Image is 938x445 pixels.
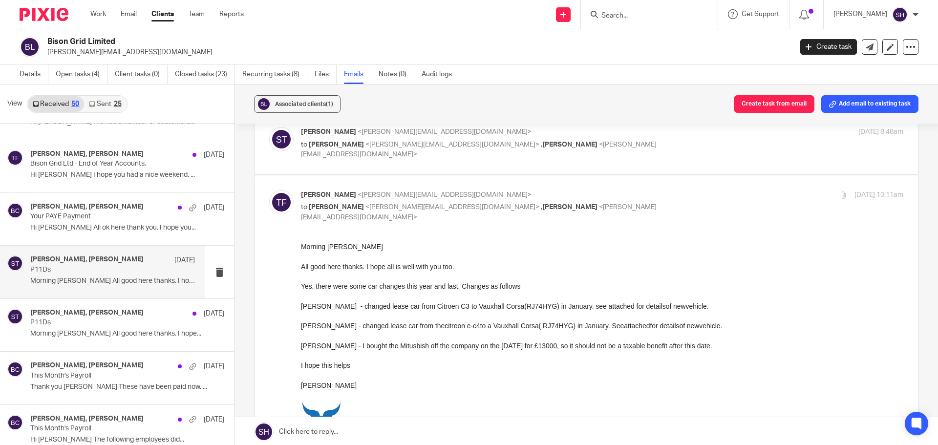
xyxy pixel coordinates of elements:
button: Add email to existing task [821,95,918,113]
a: Client tasks (0) [115,65,168,84]
span: (1) [326,101,333,107]
a: Create task [800,39,857,55]
span: Get Support [742,11,779,18]
p: [DATE] 10:11am [854,190,903,200]
p: P11Ds [30,318,186,327]
span: View [7,99,22,109]
span: <[PERSON_NAME][EMAIL_ADDRESS][DOMAIN_NAME]> [358,191,532,198]
span: [PERSON_NAME] [542,141,597,148]
a: Email [121,9,137,19]
a: Recurring tasks (8) [242,65,307,84]
img: svg%3E [256,97,271,111]
img: svg%3E [7,415,23,430]
h4: [PERSON_NAME], [PERSON_NAME] [30,415,144,423]
button: Create task from email [734,95,814,113]
img: svg%3E [269,190,294,214]
a: Team [189,9,205,19]
img: svg%3E [892,7,908,22]
span: [PERSON_NAME] [542,204,597,211]
a: Work [90,9,106,19]
img: svg%3E [7,203,23,218]
p: Bison Grid Ltd - End of Year Accounts. [30,160,186,168]
span: [PERSON_NAME] [301,191,356,198]
span: return [556,358,566,362]
p: Your PAYE Payment [30,212,186,221]
span: to [301,141,307,148]
p: Hi [PERSON_NAME] All ok here thank you. I hope you... [30,224,224,232]
a: [PERSON_NAME][EMAIL_ADDRESS][DOMAIN_NAME] [5,263,153,270]
a: Notes (0) [379,65,414,84]
a: Closed tasks (23) [175,65,235,84]
p: Thank you [PERSON_NAME] These have been paid now. ... [30,383,224,391]
img: svg%3E [7,361,23,377]
p: This Month's Payroll [30,424,186,433]
span: <[PERSON_NAME][EMAIL_ADDRESS][DOMAIN_NAME]> [365,141,539,148]
span: [PERSON_NAME] [309,141,364,148]
p: [DATE] [174,255,195,265]
h4: [PERSON_NAME], [PERSON_NAME] [30,255,144,264]
span: citreon e-c4 [144,80,179,88]
span: <[PERSON_NAME][EMAIL_ADDRESS][DOMAIN_NAME]> [365,204,539,211]
p: Morning [PERSON_NAME] All good here thanks. I hope... [30,330,224,338]
button: Associated clients(1) [254,95,341,113]
img: Pixie [20,8,68,21]
span: <[PERSON_NAME][EMAIL_ADDRESS][DOMAIN_NAME]> [301,204,657,221]
p: [DATE] [204,203,224,212]
a: Details [20,65,48,84]
h4: [PERSON_NAME], [PERSON_NAME] [30,309,144,317]
h4: [PERSON_NAME], [PERSON_NAME] [30,150,144,158]
img: svg%3E [7,255,23,271]
span: of new [365,61,385,68]
a: Received50 [28,96,84,112]
h4: [PERSON_NAME], [PERSON_NAME] [30,361,144,370]
a: Sent25 [84,96,126,112]
a: Files [315,65,337,84]
span: , [541,141,542,148]
span: , [541,204,542,211]
p: [DATE] [204,309,224,318]
span: [PERSON_NAME] [309,204,364,211]
p: [DATE] [204,150,224,160]
img: svg%3E [7,309,23,324]
span: <[PERSON_NAME][EMAIL_ADDRESS][DOMAIN_NAME]> [358,128,532,135]
a: Emails [344,65,371,84]
p: Hi [PERSON_NAME] The following employees did... [30,436,224,444]
a: Reports [219,9,244,19]
a: [DOMAIN_NAME] [7,273,54,279]
div: 25 [114,101,122,107]
img: svg%3E [269,127,294,151]
p: [PERSON_NAME] [833,9,887,19]
p: Hi [PERSON_NAME] I hope you had a nice weekend. ... [30,171,224,179]
h2: Bison Grid Limited [47,37,638,47]
p: This Month's Payroll [30,372,186,380]
p: [DATE] [204,415,224,424]
a: Open tasks (4) [56,65,107,84]
p: [DATE] [204,361,224,371]
span: [PERSON_NAME] [301,128,356,135]
a: Audit logs [422,65,459,84]
p: Morning [PERSON_NAME] All good here thanks. I hope... [30,277,195,285]
div: 50 [71,101,79,107]
input: Search [600,12,688,21]
span: to [301,204,307,211]
p: [DATE] 8:48am [858,127,903,137]
span: attached [323,80,349,88]
img: svg%3E [20,37,40,57]
img: svg%3E [7,150,23,166]
p: P11Ds [30,266,162,274]
h4: [PERSON_NAME], [PERSON_NAME] [30,203,144,211]
span: of new [378,80,398,88]
a: Clients [151,9,174,19]
span: Associated clients [275,101,333,107]
p: [PERSON_NAME][EMAIL_ADDRESS][DOMAIN_NAME] [47,47,786,57]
